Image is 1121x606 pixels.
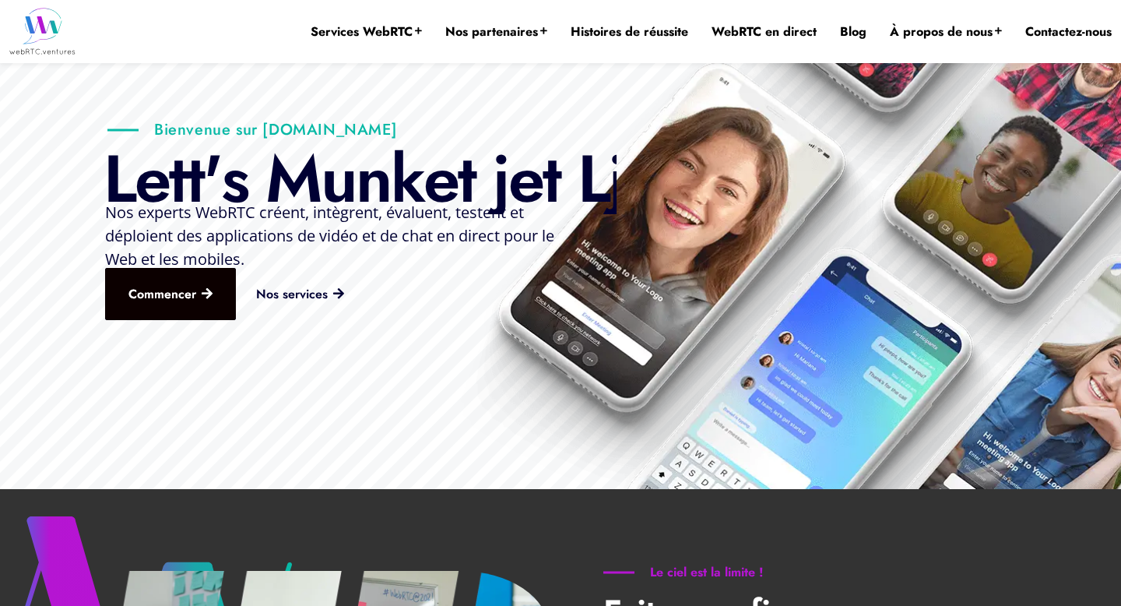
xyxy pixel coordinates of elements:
[609,131,659,227] font: je
[265,131,321,227] font: M
[840,23,866,41] a: Blog
[543,131,560,227] font: t
[712,23,817,41] a: WebRTC en direct
[104,131,135,227] font: L
[493,131,543,227] font: je
[890,23,1002,41] a: À propos de nous
[105,268,236,320] a: Commencer
[128,285,196,303] font: Commencer
[1025,23,1112,41] a: Contactez-nous
[154,118,397,141] font: Bienvenue sur [DOMAIN_NAME]
[256,285,328,303] font: Nos services
[9,8,76,55] img: WebRTC.ventures
[445,23,538,41] font: Nos partenaires
[890,23,993,41] font: À propos de nous
[321,131,391,227] font: un
[423,131,475,227] font: et
[186,131,203,227] font: t
[135,131,186,227] font: et
[203,131,221,227] font: '
[311,23,422,41] a: Services WebRTC
[105,202,554,270] font: Nos experts WebRTC créent, intègrent, évaluent, testent et déploient des applications de vidéo et...
[311,23,413,41] font: Services WebRTC
[221,131,248,227] font: s
[578,131,609,227] font: L
[233,275,367,313] a: Nos services
[650,563,764,581] font: Le ciel est la limite !
[571,23,688,41] a: Histoires de réussite
[391,131,423,227] font: k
